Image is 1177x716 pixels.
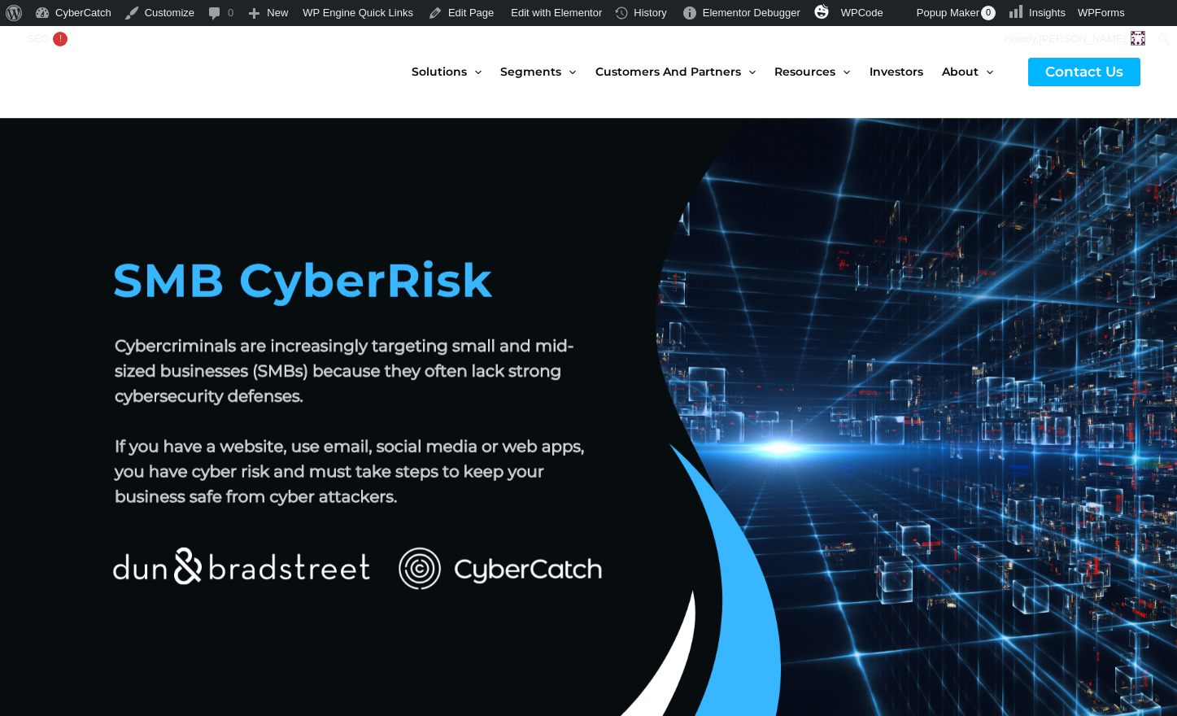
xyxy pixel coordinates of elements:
nav: Site Navigation: New Main Menu [412,37,1012,106]
span: Segments [500,37,561,106]
span: Menu Toggle [467,37,482,106]
span: SEO [27,33,49,45]
a: Howdy, [999,26,1152,52]
span: [PERSON_NAME] [1039,33,1126,45]
span: Menu Toggle [979,37,993,106]
img: svg+xml;base64,PHN2ZyB4bWxucz0iaHR0cDovL3d3dy53My5vcmcvMjAwMC9zdmciIHZpZXdCb3g9IjAgMCAzMiAzMiI+PG... [814,4,829,19]
span: Solutions [412,37,467,106]
img: CyberCatch [28,38,224,106]
span: 0 [981,6,996,20]
span: About [942,37,979,106]
span: Investors [870,37,923,106]
span: Menu Toggle [835,37,850,106]
span: Menu Toggle [741,37,756,106]
span: Resources [774,37,835,106]
a: Investors [870,37,942,106]
span: Menu Toggle [561,37,576,106]
a: Contact Us [1028,58,1140,86]
div: ! [53,32,68,46]
span: Edit with Elementor [511,7,602,19]
span: Customers and Partners [595,37,741,106]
